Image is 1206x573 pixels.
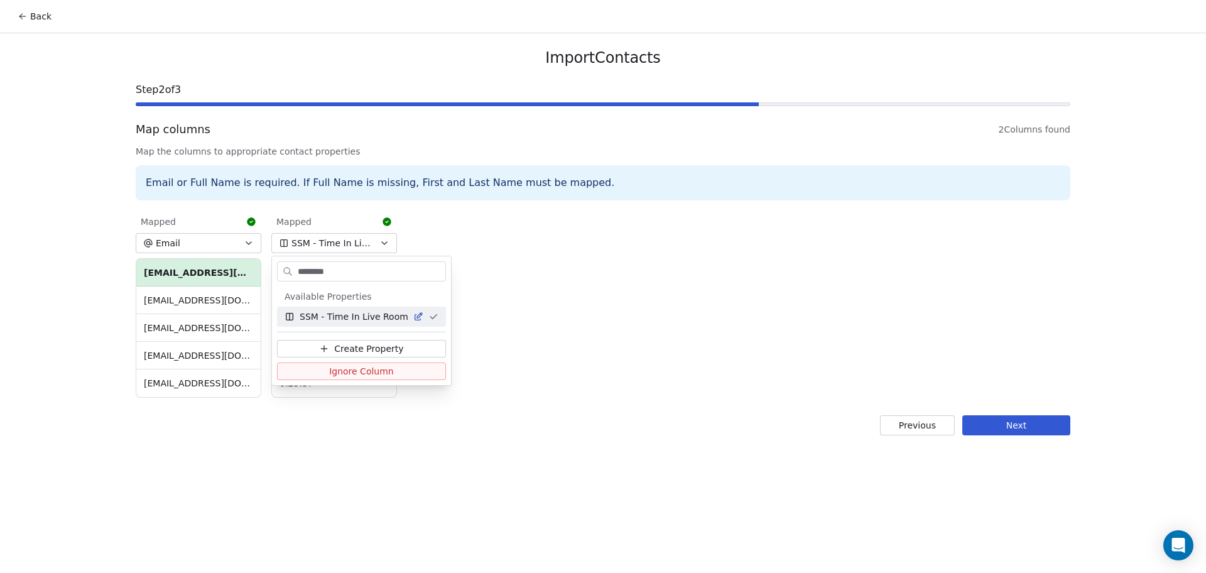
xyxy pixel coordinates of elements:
[300,310,408,323] span: SSM - Time In Live Room
[277,363,446,380] button: Ignore Column
[277,286,446,327] div: Suggestions
[285,290,372,303] span: Available Properties
[329,365,394,378] span: Ignore Column
[277,340,446,357] button: Create Property
[334,342,403,355] span: Create Property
